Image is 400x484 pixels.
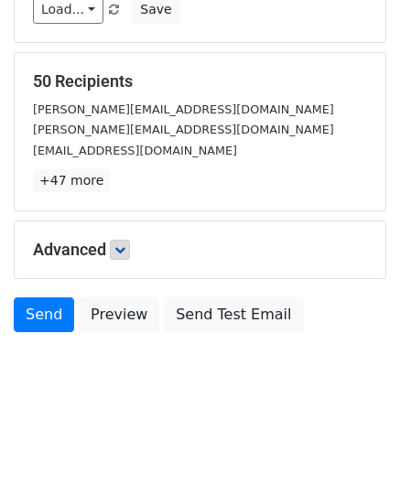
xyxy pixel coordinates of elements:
[14,297,74,332] a: Send
[33,71,367,91] h5: 50 Recipients
[308,396,400,484] iframe: Chat Widget
[79,297,159,332] a: Preview
[33,144,237,157] small: [EMAIL_ADDRESS][DOMAIN_NAME]
[33,240,367,260] h5: Advanced
[164,297,303,332] a: Send Test Email
[33,123,334,136] small: [PERSON_NAME][EMAIL_ADDRESS][DOMAIN_NAME]
[33,169,110,192] a: +47 more
[33,102,334,116] small: [PERSON_NAME][EMAIL_ADDRESS][DOMAIN_NAME]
